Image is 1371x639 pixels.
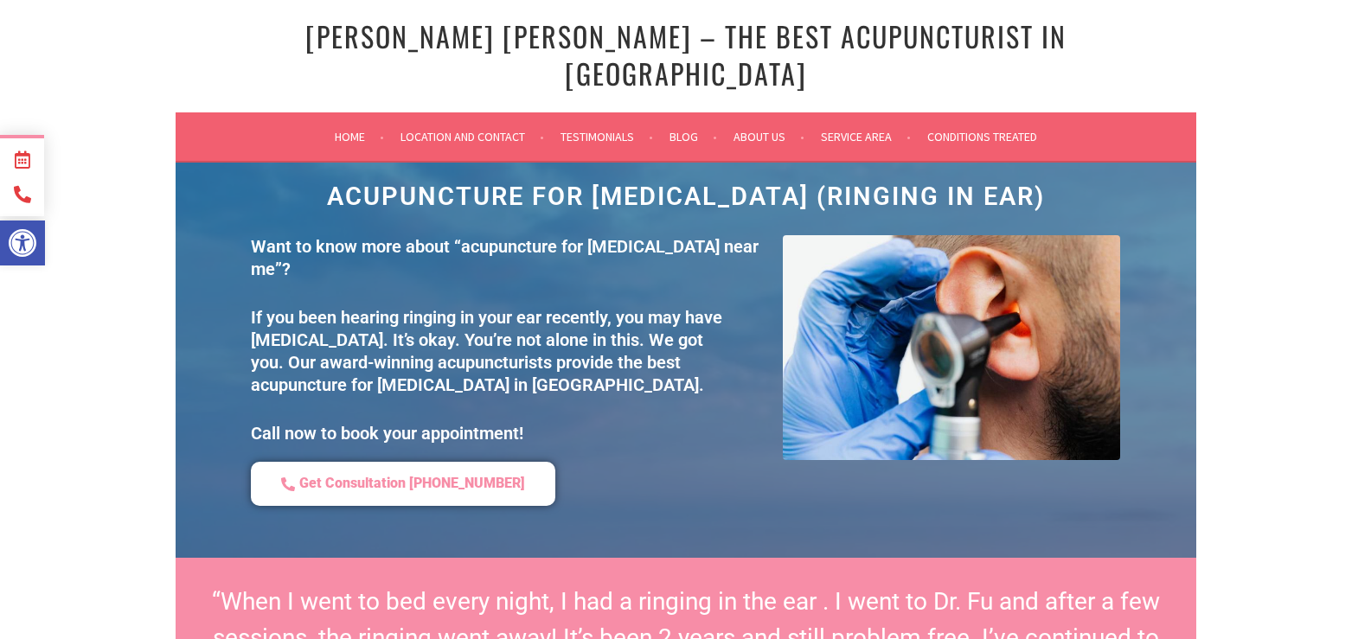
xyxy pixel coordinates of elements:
a: Testimonials [561,126,653,147]
img: tinnitus (ringing in the ear) [783,235,1120,460]
span: Get Consultation [PHONE_NUMBER] [299,475,525,493]
a: Home [335,126,384,147]
h1: Acupuncture for [MEDICAL_DATA] (Ringing in Ear) [242,184,1130,209]
p: Want to know more about “acupuncture for [MEDICAL_DATA] near me”? [251,235,766,280]
a: Conditions Treated [927,126,1037,147]
p: Call now to book your appointment! [251,422,766,444]
a: Get Consultation [PHONE_NUMBER] [251,462,555,506]
a: Blog [669,126,717,147]
a: Location and Contact [400,126,544,147]
a: [PERSON_NAME] [PERSON_NAME] – The Best Acupuncturist In [GEOGRAPHIC_DATA] [305,16,1067,93]
p: If you been hearing ringing in your ear recently, you may have [MEDICAL_DATA]. It’s okay. You’re ... [251,306,766,396]
a: Service Area [821,126,911,147]
a: About Us [734,126,804,147]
